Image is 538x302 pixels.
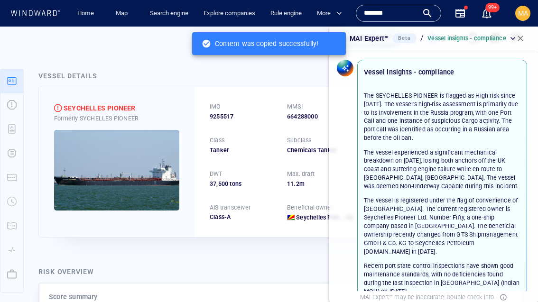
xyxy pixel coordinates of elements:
span: 99+ [485,3,500,12]
a: Explore companies [200,5,259,22]
div: Vessel insights - compliance [427,34,518,43]
span: 9255517 [210,112,233,121]
span: Seychelles Petroleum Com.ltd [296,214,405,221]
button: Home [70,5,101,22]
button: Map [108,5,139,22]
p: Class [210,136,224,145]
div: Notification center [481,8,492,19]
a: Home [74,5,98,22]
div: Chemicals Tanker [287,146,353,155]
span: Class-A [210,213,231,220]
p: MMSI [287,102,303,111]
p: The vessel experienced a significant mechanical breakdown on [DATE], losing both anchors off the ... [364,148,520,191]
p: Recent port state control inspections have shown good maintenance standards, with no deficiencies... [364,262,520,296]
p: MAI Expert™ [350,33,389,44]
p: Subclass [287,136,312,145]
p: Beneficial owner [287,203,333,212]
div: 664288000 [287,112,353,121]
a: Seychelles Petroleum [DOMAIN_NAME] (5) [296,213,353,222]
div: High risk [54,104,62,112]
div: Formerly: SYCHELLES PIONEER [54,114,179,123]
div: Risk overview [38,266,94,277]
p: Max. draft [287,170,315,178]
p: Vessel insights - compliance [364,66,455,78]
div: 37,500 tons [210,180,276,188]
div: SEYCHELLES PIONEER [64,102,136,114]
div: Content was copied successfully! [202,35,318,52]
a: Map [112,5,135,22]
p: AIS transceiver [210,203,250,212]
p: Vessel insights - compliance [427,34,506,43]
span: . [294,180,296,187]
iframe: Chat [498,259,531,295]
span: Beta [398,35,411,41]
a: Search engine [146,5,192,22]
span: MA [518,9,528,17]
p: The SEYCHELLES PIONEER is flagged as High risk since [DATE]. The vessel's high-risk assessment is... [364,92,520,142]
span: 11 [287,180,294,187]
div: / [418,32,426,45]
button: 99+ [475,2,498,25]
div: Vessel details [38,70,97,82]
button: MA [513,4,532,23]
img: 5905d6e752351260c10d8caa_0 [54,130,179,210]
a: Rule engine [267,5,306,22]
p: DWT [210,170,223,178]
p: The vessel is registered under the flag of convenience of [GEOGRAPHIC_DATA]. The current register... [364,196,520,256]
button: More [313,5,350,22]
span: 2 [296,180,299,187]
span: m [299,180,305,187]
p: IMO [210,102,221,111]
div: Tanker [210,146,276,155]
